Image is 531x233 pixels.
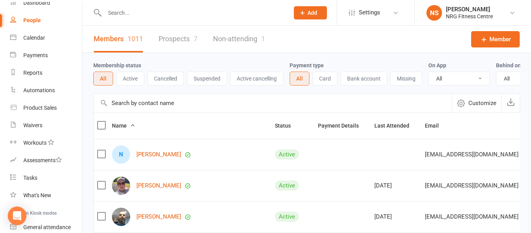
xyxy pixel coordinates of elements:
a: Waivers [10,117,82,134]
button: Email [425,121,447,130]
div: NRG Fitness Centre [446,13,493,20]
span: [EMAIL_ADDRESS][DOMAIN_NAME] [425,178,519,193]
a: Calendar [10,29,82,47]
button: Customize [452,94,501,112]
a: Member [471,31,520,47]
a: [PERSON_NAME] [136,214,181,220]
a: [PERSON_NAME] [136,182,181,189]
a: Prospects7 [159,26,197,53]
div: 1011 [128,35,143,43]
div: Product Sales [23,105,57,111]
span: Email [425,123,447,129]
button: Last Attended [374,121,418,130]
label: Payment type [290,62,324,68]
div: What's New [23,192,51,198]
div: 1 [261,35,265,43]
div: Calendar [23,35,45,41]
span: [EMAIL_ADDRESS][DOMAIN_NAME] [425,147,519,162]
div: 7 [194,35,197,43]
span: Customize [468,98,496,108]
div: Automations [23,87,55,93]
button: Cancelled [147,72,184,86]
a: What's New [10,187,82,204]
span: Status [275,123,299,129]
div: Open Intercom Messenger [8,207,26,225]
div: Assessments [23,157,62,163]
div: Active [275,180,299,191]
a: Automations [10,82,82,99]
div: Active [275,212,299,222]
div: Active [275,149,299,159]
label: Membership status [93,62,141,68]
div: Workouts [23,140,47,146]
button: Name [112,121,135,130]
a: [PERSON_NAME] [136,151,181,158]
button: Status [275,121,299,130]
div: Nouha [112,145,130,164]
div: [DATE] [374,214,418,220]
button: Card [313,72,337,86]
div: [DATE] [374,182,418,189]
button: Add [294,6,327,19]
a: Reports [10,64,82,82]
span: Payment Details [318,123,367,129]
a: Payments [10,47,82,64]
button: Missing [390,72,422,86]
button: Payment Details [318,121,367,130]
input: Search... [102,7,284,18]
div: People [23,17,41,23]
button: Active cancelling [230,72,283,86]
div: Reports [23,70,42,76]
a: People [10,12,82,29]
div: NS [426,5,442,21]
div: Tasks [23,175,37,181]
span: Last Attended [374,123,418,129]
label: On App [428,62,446,68]
img: Nicole [112,177,130,195]
div: Payments [23,52,48,58]
a: Tasks [10,169,82,187]
button: All [93,72,113,86]
a: Product Sales [10,99,82,117]
button: All [290,72,309,86]
div: [PERSON_NAME] [446,6,493,13]
span: [EMAIL_ADDRESS][DOMAIN_NAME] [425,209,519,224]
span: Name [112,123,135,129]
div: Waivers [23,122,42,128]
span: Settings [359,4,380,21]
span: Member [489,35,511,44]
button: Active [116,72,144,86]
a: Workouts [10,134,82,152]
button: Suspended [187,72,227,86]
span: Add [307,10,317,16]
div: General attendance [23,224,71,230]
a: Non-attending1 [213,26,265,53]
a: Members1011 [94,26,143,53]
a: Assessments [10,152,82,169]
input: Search by contact name [94,94,452,112]
img: Fadi [112,208,130,226]
button: Bank account [341,72,387,86]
